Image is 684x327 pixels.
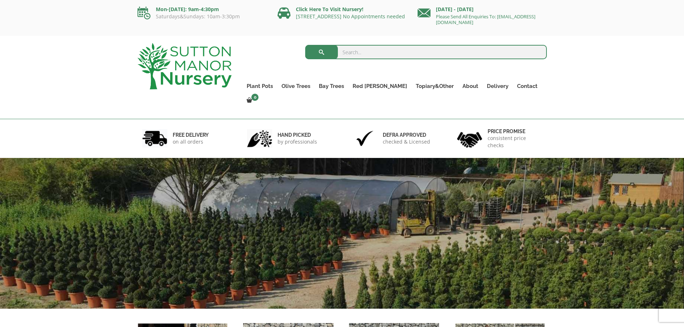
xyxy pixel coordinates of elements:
[513,81,542,91] a: Contact
[483,81,513,91] a: Delivery
[278,132,317,138] h6: hand picked
[457,127,482,149] img: 4.jpg
[173,132,209,138] h6: FREE DELIVERY
[458,81,483,91] a: About
[242,95,261,106] a: 0
[296,6,363,13] a: Click Here To Visit Nursery!
[488,128,542,135] h6: Price promise
[138,14,267,19] p: Saturdays&Sundays: 10am-3:30pm
[352,129,377,148] img: 3.jpg
[138,43,232,89] img: logo
[242,81,277,91] a: Plant Pots
[173,138,209,145] p: on all orders
[418,5,547,14] p: [DATE] - [DATE]
[138,5,267,14] p: Mon-[DATE]: 9am-4:30pm
[488,135,542,149] p: consistent price checks
[142,129,167,148] img: 1.jpg
[315,81,348,91] a: Bay Trees
[247,129,272,148] img: 2.jpg
[436,13,535,25] a: Please Send All Enquiries To: [EMAIL_ADDRESS][DOMAIN_NAME]
[305,45,547,59] input: Search...
[383,132,430,138] h6: Defra approved
[296,13,405,20] a: [STREET_ADDRESS] No Appointments needed
[278,138,317,145] p: by professionals
[251,94,259,101] span: 0
[411,81,458,91] a: Topiary&Other
[348,81,411,91] a: Red [PERSON_NAME]
[277,81,315,91] a: Olive Trees
[383,138,430,145] p: checked & Licensed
